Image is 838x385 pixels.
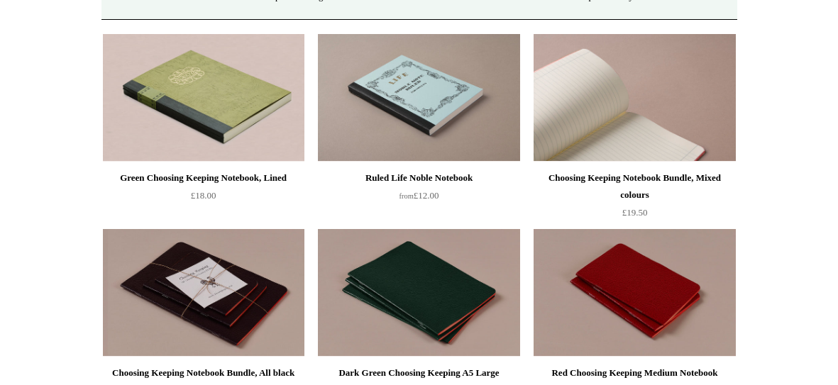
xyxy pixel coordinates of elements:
span: £19.50 [622,207,648,218]
span: £18.00 [191,190,216,201]
a: Dark Green Choosing Keeping A5 Large Notebook Dark Green Choosing Keeping A5 Large Notebook [318,229,519,357]
div: Choosing Keeping Notebook Bundle, All black [106,364,301,381]
div: Red Choosing Keeping Medium Notebook [537,364,732,381]
div: Choosing Keeping Notebook Bundle, Mixed colours [537,169,732,203]
a: Ruled Life Noble Notebook Ruled Life Noble Notebook [318,34,519,162]
a: Red Choosing Keeping Medium Notebook Red Choosing Keeping Medium Notebook [534,229,735,357]
img: Choosing Keeping Notebook Bundle, All black [103,229,304,357]
a: Green Choosing Keeping Notebook, Lined Green Choosing Keeping Notebook, Lined [103,34,304,162]
img: Choosing Keeping Notebook Bundle, Mixed colours [534,34,735,162]
img: Dark Green Choosing Keeping A5 Large Notebook [318,229,519,357]
img: Ruled Life Noble Notebook [318,34,519,162]
a: Ruled Life Noble Notebook from£12.00 [318,169,519,228]
a: Choosing Keeping Notebook Bundle, Mixed colours Choosing Keeping Notebook Bundle, Mixed colours [534,34,735,162]
span: £12.00 [399,190,439,201]
img: Green Choosing Keeping Notebook, Lined [103,34,304,162]
a: Green Choosing Keeping Notebook, Lined £18.00 [103,169,304,228]
span: from [399,192,414,200]
div: Green Choosing Keeping Notebook, Lined [106,169,301,186]
img: Red Choosing Keeping Medium Notebook [534,229,735,357]
a: Choosing Keeping Notebook Bundle, All black Choosing Keeping Notebook Bundle, All black [103,229,304,357]
a: Choosing Keeping Notebook Bundle, Mixed colours £19.50 [534,169,735,228]
div: Ruled Life Noble Notebook [321,169,516,186]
